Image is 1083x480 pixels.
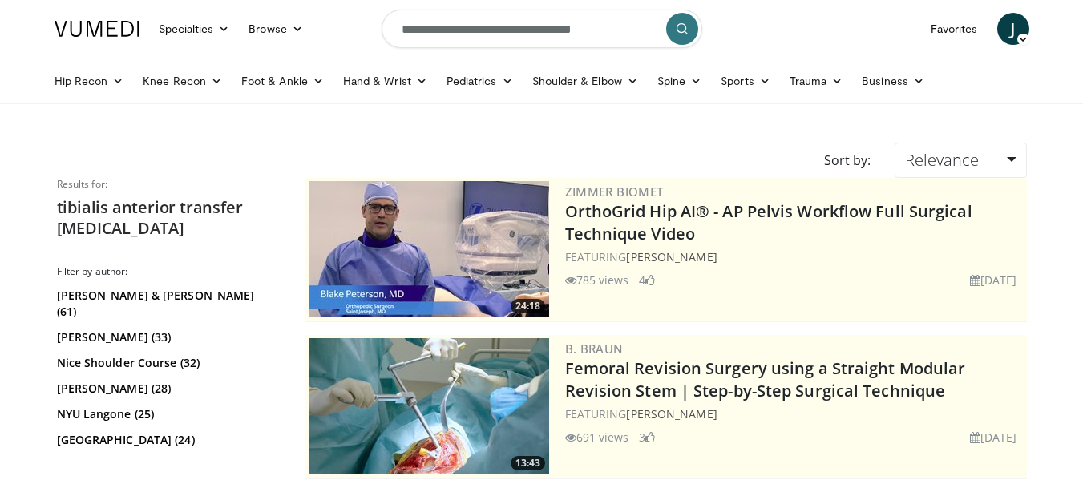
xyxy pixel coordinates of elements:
[149,13,240,45] a: Specialties
[57,265,281,278] h3: Filter by author:
[565,405,1024,422] div: FEATURING
[812,143,883,178] div: Sort by:
[565,184,664,200] a: Zimmer Biomet
[57,288,277,320] a: [PERSON_NAME] & [PERSON_NAME] (61)
[133,65,232,97] a: Knee Recon
[626,406,717,422] a: [PERSON_NAME]
[565,272,629,288] li: 785 views
[232,65,333,97] a: Foot & Ankle
[565,341,624,357] a: B. Braun
[970,429,1017,446] li: [DATE]
[309,338,549,474] img: 4275ad52-8fa6-4779-9598-00e5d5b95857.300x170_q85_crop-smart_upscale.jpg
[55,21,139,37] img: VuMedi Logo
[565,357,966,401] a: Femoral Revision Surgery using a Straight Modular Revision Stem | Step-by-Step Surgical Technique
[648,65,711,97] a: Spine
[57,178,281,191] p: Results for:
[565,429,629,446] li: 691 views
[921,13,988,45] a: Favorites
[57,458,277,474] a: [PERSON_NAME] (20)
[711,65,780,97] a: Sports
[639,429,655,446] li: 3
[57,329,277,345] a: [PERSON_NAME] (33)
[997,13,1029,45] a: J
[239,13,313,45] a: Browse
[565,248,1024,265] div: FEATURING
[626,249,717,264] a: [PERSON_NAME]
[382,10,702,48] input: Search topics, interventions
[57,432,277,448] a: [GEOGRAPHIC_DATA] (24)
[57,197,281,239] h2: tibialis anterior transfer [MEDICAL_DATA]
[905,149,979,171] span: Relevance
[333,65,437,97] a: Hand & Wrist
[309,338,549,474] a: 13:43
[57,381,277,397] a: [PERSON_NAME] (28)
[565,200,972,244] a: OrthoGrid Hip AI® - AP Pelvis Workflow Full Surgical Technique Video
[437,65,523,97] a: Pediatrics
[895,143,1026,178] a: Relevance
[309,181,549,317] img: c80c1d29-5d08-4b57-b833-2b3295cd5297.300x170_q85_crop-smart_upscale.jpg
[309,181,549,317] a: 24:18
[57,355,277,371] a: Nice Shoulder Course (32)
[523,65,648,97] a: Shoulder & Elbow
[852,65,934,97] a: Business
[511,299,545,313] span: 24:18
[780,65,853,97] a: Trauma
[639,272,655,288] li: 4
[970,272,1017,288] li: [DATE]
[57,406,277,422] a: NYU Langone (25)
[45,65,134,97] a: Hip Recon
[511,456,545,470] span: 13:43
